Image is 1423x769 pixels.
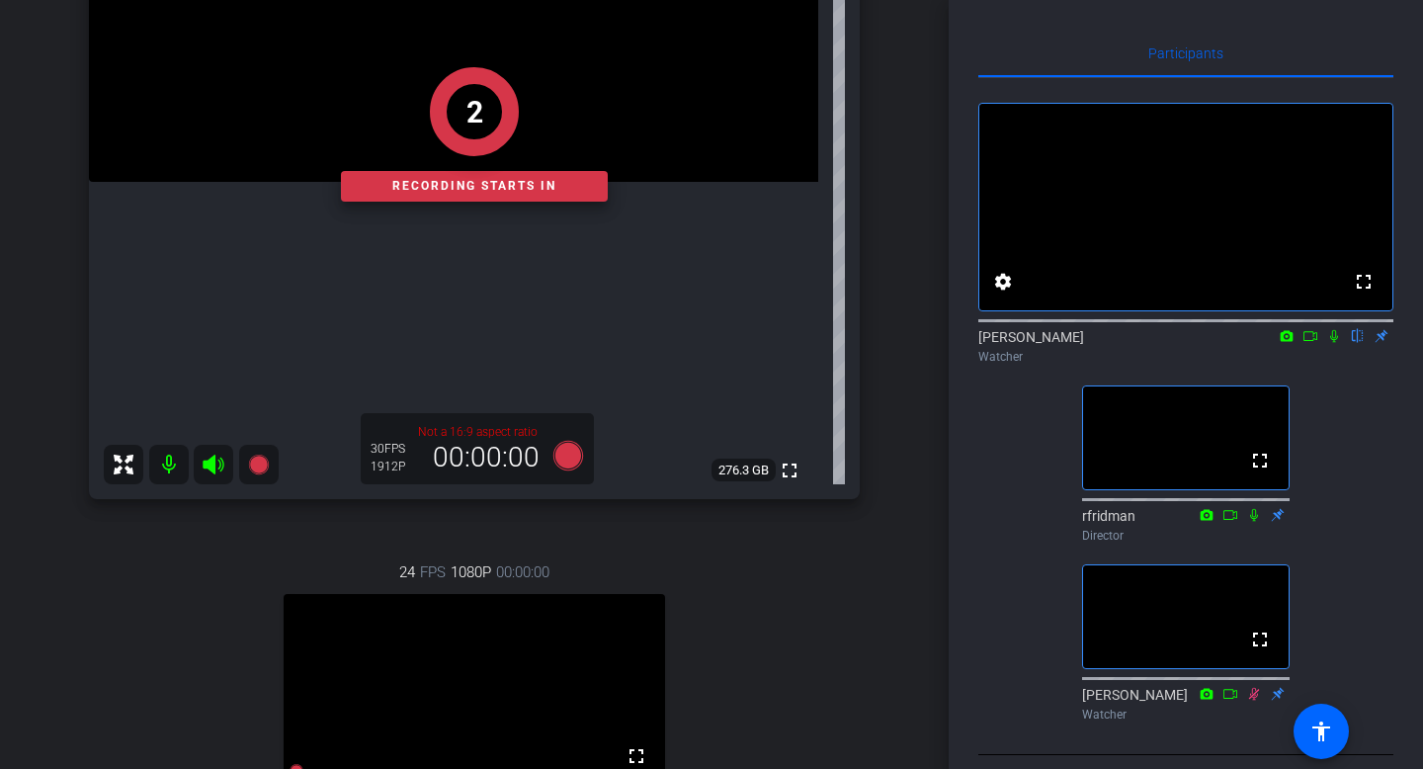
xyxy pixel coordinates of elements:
[1082,685,1290,724] div: [PERSON_NAME]
[466,90,483,134] div: 2
[341,171,608,202] div: Recording starts in
[1248,628,1272,651] mat-icon: fullscreen
[1352,270,1376,294] mat-icon: fullscreen
[1082,506,1290,545] div: rfridman
[991,270,1015,294] mat-icon: settings
[1309,720,1333,743] mat-icon: accessibility
[420,561,446,583] span: FPS
[496,561,549,583] span: 00:00:00
[625,744,648,768] mat-icon: fullscreen
[978,348,1393,366] div: Watcher
[1346,326,1370,344] mat-icon: flip
[978,327,1393,366] div: [PERSON_NAME]
[1082,527,1290,545] div: Director
[1248,449,1272,472] mat-icon: fullscreen
[1148,46,1223,60] span: Participants
[399,561,415,583] span: 24
[1082,706,1290,724] div: Watcher
[451,561,491,583] span: 1080P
